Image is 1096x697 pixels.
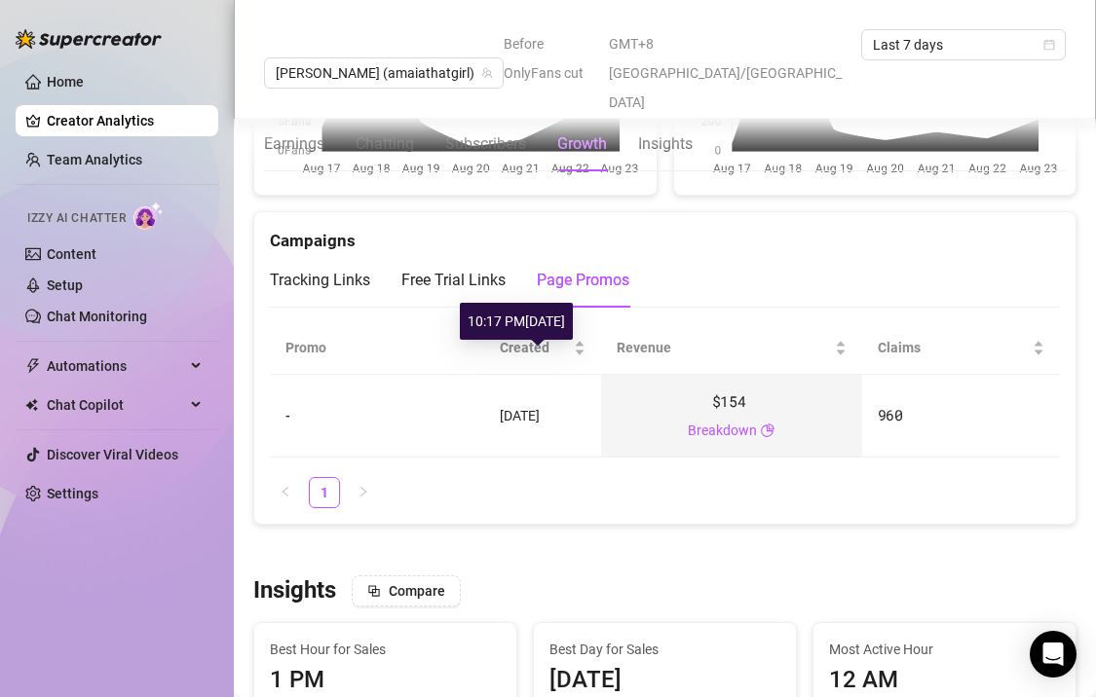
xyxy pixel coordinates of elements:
[712,390,746,414] span: $154
[617,337,831,358] span: Revenue
[389,583,445,599] span: Compare
[1043,39,1055,51] span: calendar
[47,74,84,90] a: Home
[47,486,98,501] a: Settings
[27,209,126,228] span: Izzy AI Chatter
[609,29,850,117] span: GMT+8 [GEOGRAPHIC_DATA]/[GEOGRAPHIC_DATA]
[16,29,162,49] img: logo-BBDzfeDw.svg
[504,29,597,88] span: Before OnlyFans cut
[829,639,1060,660] span: Most Active Hour
[873,30,1054,59] span: Last 7 days
[352,575,461,606] button: Compare
[25,358,41,374] span: thunderbolt
[25,398,38,412] img: Chat Copilot
[445,132,526,156] div: Subscribers
[367,584,381,598] span: block
[356,132,414,156] div: Chatting
[358,486,369,497] span: right
[276,58,492,88] span: Amaia (amaiathatgirl)
[500,408,540,423] span: [DATE]
[500,337,570,358] span: Created
[270,212,1060,254] div: Campaigns
[253,575,336,606] h3: Insights
[481,67,493,79] span: team
[47,350,185,382] span: Automations
[270,321,484,375] th: Promo
[47,105,203,136] a: Creator Analytics
[688,420,757,441] a: Breakdown
[133,202,164,230] img: AI Chatter
[348,477,379,508] li: Next Page
[348,477,379,508] button: right
[270,639,501,660] span: Best Hour for Sales
[460,303,573,340] div: 10:17 PM[DATE]
[761,420,775,441] span: pie-chart
[1030,631,1077,678] div: Open Intercom Messenger
[537,269,629,292] div: Page Promos
[47,152,142,167] a: Team Analytics
[878,337,1029,358] span: Claims
[280,486,291,497] span: left
[264,132,324,156] div: Earnings
[310,478,339,507] a: 1
[270,477,301,508] li: Previous Page
[309,477,340,508] li: 1
[557,132,607,156] div: Growth
[47,277,83,293] a: Setup
[47,389,185,421] span: Chat Copilot
[47,447,178,462] a: Discover Viral Videos
[47,246,96,262] a: Content
[270,477,301,508] button: left
[878,405,903,424] span: 960
[401,269,506,292] div: Free Trial Links
[47,309,147,324] a: Chat Monitoring
[638,132,693,156] div: Insights
[549,639,780,660] span: Best Day for Sales
[285,408,290,423] span: -
[270,269,370,292] div: Tracking Links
